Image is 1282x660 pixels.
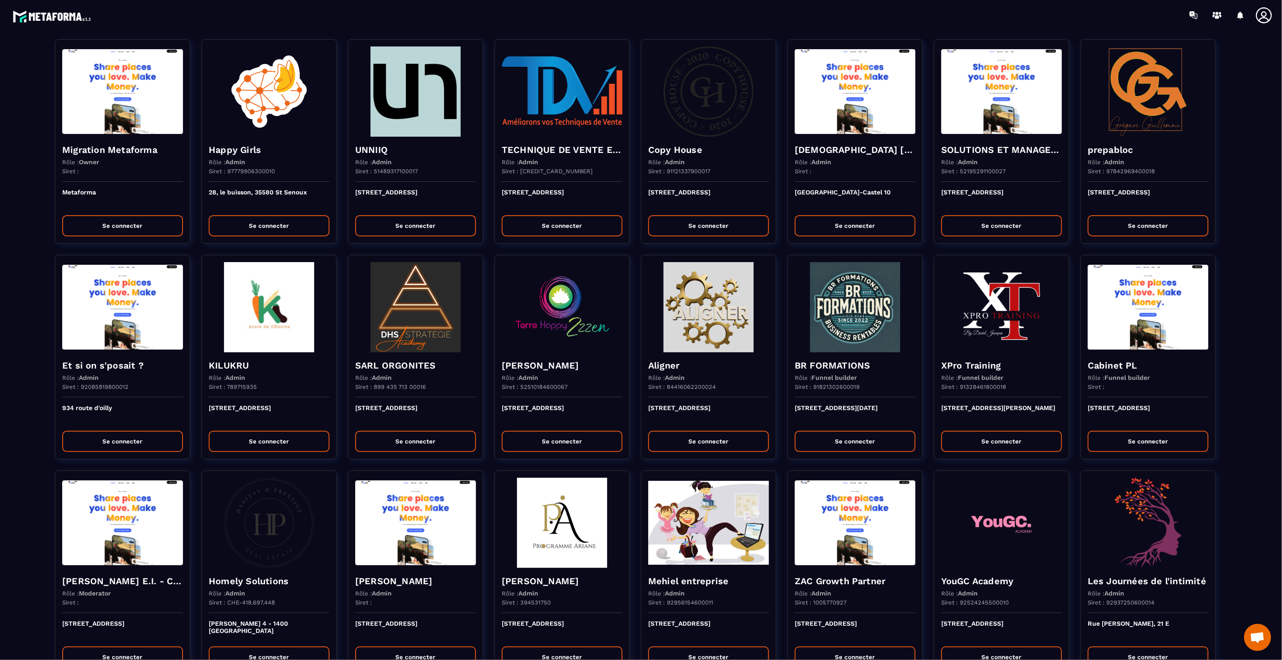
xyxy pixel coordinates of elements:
span: Admin [665,374,685,381]
p: Rôle : [941,374,1003,381]
p: Siret : CHE-418.697.448 [209,599,275,606]
p: [STREET_ADDRESS] [941,620,1062,640]
img: funnel-background [62,478,183,568]
h4: SARL ORGONITES [355,359,476,372]
p: Siret : [795,168,811,175]
button: Se connecter [795,215,916,236]
p: Rôle : [209,158,245,166]
button: Se connecter [502,215,623,236]
h4: XPro Training [941,359,1062,372]
button: Se connecter [648,431,769,452]
span: Admin [518,590,538,597]
img: funnel-background [795,478,916,568]
p: Rôle : [648,158,685,166]
span: Admin [518,158,538,166]
span: Admin [372,374,392,381]
p: Rôle : [62,374,99,381]
span: Admin [225,374,245,381]
h4: Homely Solutions [209,575,330,587]
p: Siret : 394531750 [502,599,551,606]
img: funnel-background [502,262,623,352]
button: Se connecter [209,215,330,236]
span: Funnel builder [1104,374,1150,381]
img: funnel-background [1088,46,1209,137]
p: Siret : [62,168,79,175]
h4: Mehiel entreprise [648,575,769,587]
h4: Migration Metaforma [62,143,183,156]
h4: Happy Girls [209,143,330,156]
h4: Cabinet PL [1088,359,1209,372]
h4: SOLUTIONS ET MANAGERS [941,143,1062,156]
p: Rôle : [795,374,857,381]
h4: [DEMOGRAPHIC_DATA] [GEOGRAPHIC_DATA] [795,143,916,156]
span: Admin [372,590,392,597]
p: Rôle : [941,158,978,166]
p: Rôle : [1088,590,1124,597]
p: Siret : 789715935 [209,383,257,390]
h4: [PERSON_NAME] [502,575,623,587]
h4: YouGC Academy [941,575,1062,587]
p: Siret : 91328461800018 [941,383,1006,390]
span: Admin [811,158,831,166]
span: Owner [79,158,99,166]
h4: Les Journées de l'intimité [1088,575,1209,587]
p: [STREET_ADDRESS] [502,404,623,424]
span: Funnel builder [958,374,1003,381]
p: Rôle : [355,158,392,166]
p: Rôle : [355,590,392,597]
p: Rôle : [502,590,538,597]
h4: ZAC Growth Partner [795,575,916,587]
button: Se connecter [1088,215,1209,236]
img: funnel-background [1088,478,1209,568]
p: Metaforma [62,189,183,208]
img: funnel-background [648,478,769,568]
h4: prepabloc [1088,143,1209,156]
span: Funnel builder [811,374,857,381]
img: funnel-background [648,262,769,352]
img: funnel-background [355,262,476,352]
img: funnel-background [209,46,330,137]
p: Siret : 92956154600011 [648,599,713,606]
span: Moderator [79,590,111,597]
p: Siret : 91821302600019 [795,383,860,390]
p: Siret : [355,599,372,606]
p: Rôle : [1088,374,1150,381]
button: Se connecter [502,431,623,452]
p: Siret : 51489317100017 [355,168,418,175]
p: Rôle : [648,590,685,597]
button: Se connecter [62,215,183,236]
span: Admin [1104,590,1124,597]
p: Rôle : [648,374,685,381]
button: Se connecter [1088,431,1209,452]
img: funnel-background [795,46,916,137]
p: Rôle : [209,374,245,381]
p: Siret : 52195291100027 [941,168,1006,175]
button: Se connecter [355,431,476,452]
img: logo [13,8,94,25]
p: [STREET_ADDRESS] [795,620,916,640]
img: funnel-background [502,46,623,137]
p: Siret : 92524245500010 [941,599,1009,606]
span: Admin [958,158,978,166]
img: funnel-background [62,262,183,352]
img: funnel-background [355,478,476,568]
img: funnel-background [502,478,623,568]
button: Se connecter [648,215,769,236]
p: Rôle : [209,590,245,597]
p: [STREET_ADDRESS] [648,620,769,640]
p: 934 route d'oilly [62,404,183,424]
p: [STREET_ADDRESS] [502,189,623,208]
p: [STREET_ADDRESS] [209,404,330,424]
p: Rue [PERSON_NAME], 21 E [1088,620,1209,640]
p: [STREET_ADDRESS][PERSON_NAME] [941,404,1062,424]
h4: UNNIIQ [355,143,476,156]
h4: KILUKRU [209,359,330,372]
span: Admin [79,374,99,381]
button: Se connecter [795,431,916,452]
p: [STREET_ADDRESS] [1088,189,1209,208]
h4: TECHNIQUE DE VENTE EDITION [502,143,623,156]
p: Rôle : [502,374,538,381]
p: [STREET_ADDRESS] [941,189,1062,208]
p: Siret : 84416062200024 [648,383,716,390]
button: Se connecter [941,215,1062,236]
